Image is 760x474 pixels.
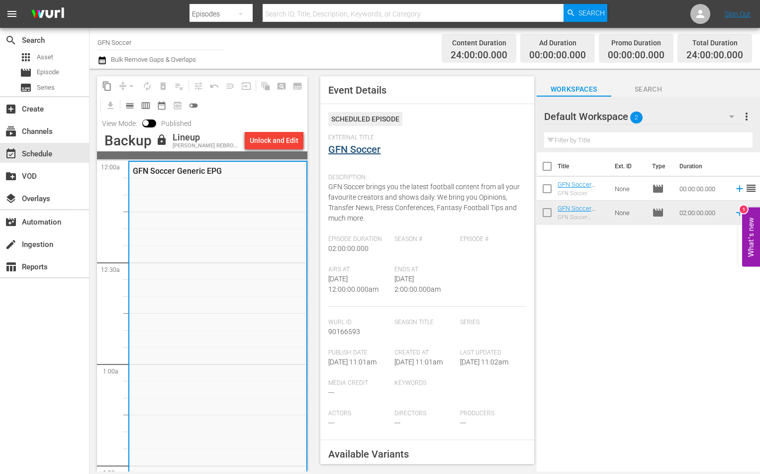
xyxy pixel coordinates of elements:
span: Bulk Remove Gaps & Overlaps [109,56,196,63]
span: Available Variants [328,448,409,460]
span: Episode [20,67,32,79]
div: Backup [104,132,152,149]
a: GFN Soccer [328,143,380,155]
span: Series [460,319,521,327]
span: Create Search Block [274,78,289,94]
div: Content Duration [451,36,507,50]
span: Customize Events [187,76,206,96]
span: Last Updated [460,349,521,357]
span: --- [328,388,334,396]
div: GFN Soccer Generic EPG [558,214,607,221]
span: --- [460,419,466,427]
span: menu [6,8,18,20]
div: Lineup [173,132,241,143]
span: 02:00:00.000 [328,244,369,252]
div: [PERSON_NAME] REBROADCAST [173,143,241,149]
span: Update Metadata from Key Asset [238,78,254,94]
th: Duration [673,152,733,180]
button: Open Feedback Widget [742,208,760,267]
button: Unlock and Edit [245,131,303,149]
span: Select an event to delete [155,78,171,94]
span: Schedule [5,148,17,160]
div: 1 [740,206,748,214]
div: GFN Soccer Generic EPG [133,166,257,176]
span: Directors [394,410,455,418]
td: None [611,201,648,225]
span: Search [5,34,17,46]
span: [DATE] 2:00:00.000am [394,275,441,293]
span: Created At [394,349,455,357]
div: Ad Duration [529,36,586,50]
div: Promo Duration [608,36,665,50]
span: [DATE] 11:01am [328,358,377,366]
span: content_copy [102,81,112,91]
span: Asset [37,52,53,62]
span: 24:00:00.000 [451,50,507,61]
span: Season # [394,236,455,243]
div: Scheduled Episode [328,112,402,126]
span: Revert to Primary Episode [206,78,222,94]
a: GFN Soccer (Generic EPG) [558,181,597,196]
span: View Backup [170,98,186,114]
span: VOD [5,170,17,182]
div: Total Duration [686,36,743,50]
span: Episode [652,183,664,195]
span: Season Title [394,319,455,327]
th: Type [646,152,673,180]
span: Actors [328,410,389,418]
span: Overlays [5,193,17,205]
span: more_vert [741,111,753,122]
span: Reports [5,261,17,273]
span: Month Calendar View [154,98,170,114]
span: Copy Lineup [99,78,115,94]
span: View Mode: [97,119,142,127]
span: Airs At [328,266,389,274]
span: Producers [460,410,521,418]
span: Download as CSV [99,96,118,115]
span: Workspaces [537,83,611,96]
div: Unlock and Edit [250,131,298,149]
span: Remove Gaps & Overlaps [115,78,139,94]
span: Search [578,4,605,22]
span: GFN Soccer brings you the latest football content from all your favourite creators and shows dail... [328,183,520,222]
span: 00:00:00.000 [529,50,586,61]
svg: Add to Schedule [734,183,745,194]
span: Fill episodes with ad slates [222,78,238,94]
span: reorder [745,206,757,218]
span: 24:00:00.000 [686,50,743,61]
img: ans4CAIJ8jUAAAAAAAAAAAAAAAAAAAAAAAAgQb4GAAAAAAAAAAAAAAAAAAAAAAAAJMjXAAAAAAAAAAAAAAAAAAAAAAAAgAT5G... [24,2,72,26]
span: calendar_view_week_outlined [141,101,151,111]
button: Search [564,4,607,22]
th: Ext. ID [609,152,646,180]
span: 2 [630,107,643,128]
span: Refresh All Search Blocks [254,76,274,96]
span: Series [20,82,32,94]
span: Published [156,119,196,127]
span: Week Calendar View [138,98,154,114]
span: External Title [328,134,521,142]
span: Description: [328,174,521,182]
span: Toggle to switch from Published to Draft view. [142,119,149,126]
span: --- [394,419,400,427]
a: Sign Out [725,10,751,18]
span: reorder [745,182,757,194]
span: Channels [5,125,17,137]
button: more_vert [741,105,753,128]
span: Create [5,103,17,115]
div: GFN Soccer [558,190,607,197]
span: Publish Date [328,349,389,357]
span: Keywords [394,379,455,387]
span: lock [156,134,168,146]
span: --- [328,419,334,427]
span: Day Calendar View [118,96,138,115]
span: toggle_off [189,101,198,111]
span: Episode [37,67,59,77]
span: date_range_outlined [157,101,167,111]
span: Clear Lineup [171,78,187,94]
td: None [611,177,648,201]
th: Title [558,152,609,180]
span: [DATE] 11:02am [460,358,508,366]
span: Episode Duration [328,236,389,243]
span: Asset [20,51,32,63]
a: GFN Soccer Generic EPG [558,205,595,220]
